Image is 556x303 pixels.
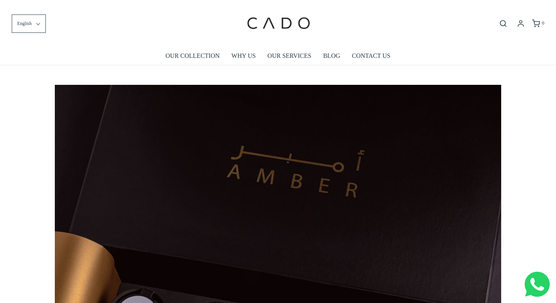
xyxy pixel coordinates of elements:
img: Whatsapp [525,272,550,297]
img: cadogifting [245,6,311,41]
a: WHY US [231,47,256,65]
a: OUR COLLECTION [166,47,220,65]
a: OUR SERVICES [267,47,311,65]
button: Open search bar [496,19,510,28]
a: 0 [531,20,544,27]
span: 0 [542,20,544,26]
a: BLOG [323,47,340,65]
button: English [12,14,46,33]
span: English [17,20,32,27]
a: CONTACT US [352,47,390,65]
